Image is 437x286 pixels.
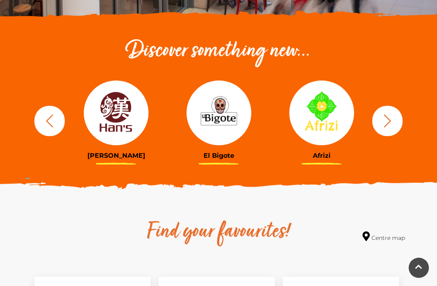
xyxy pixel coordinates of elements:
h3: El Bigote [174,152,264,159]
a: Afrizi [276,81,367,159]
a: Centre map [363,231,405,242]
h3: [PERSON_NAME] [71,152,161,159]
h2: Find your favourites! [95,219,342,245]
h3: Afrizi [276,152,367,159]
h2: Discover something new... [30,38,407,64]
a: El Bigote [174,81,264,159]
a: [PERSON_NAME] [71,81,161,159]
